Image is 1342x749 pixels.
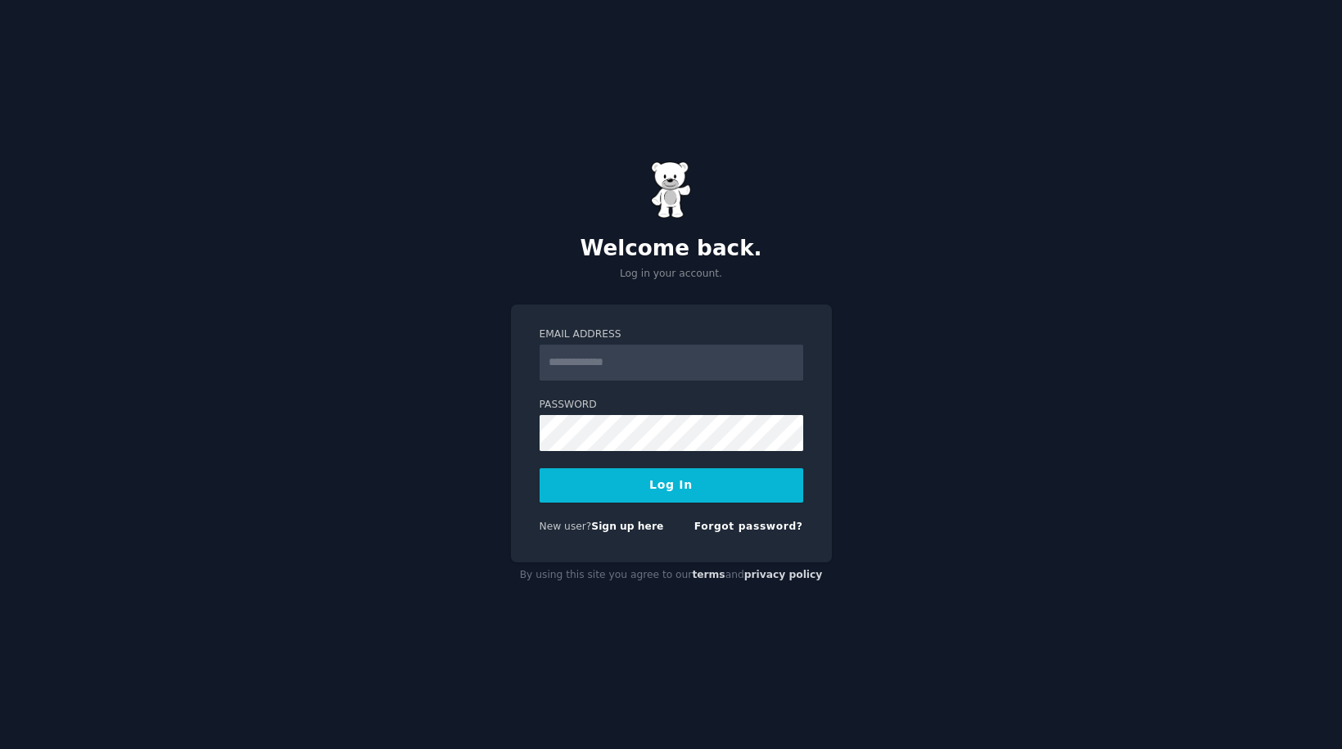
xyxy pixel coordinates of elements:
label: Email Address [540,327,803,342]
label: Password [540,398,803,413]
h2: Welcome back. [511,236,832,262]
img: Gummy Bear [651,161,692,219]
span: New user? [540,521,592,532]
div: By using this site you agree to our and [511,562,832,589]
a: Sign up here [591,521,663,532]
a: Forgot password? [694,521,803,532]
a: privacy policy [744,569,823,580]
a: terms [692,569,725,580]
button: Log In [540,468,803,503]
p: Log in your account. [511,267,832,282]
